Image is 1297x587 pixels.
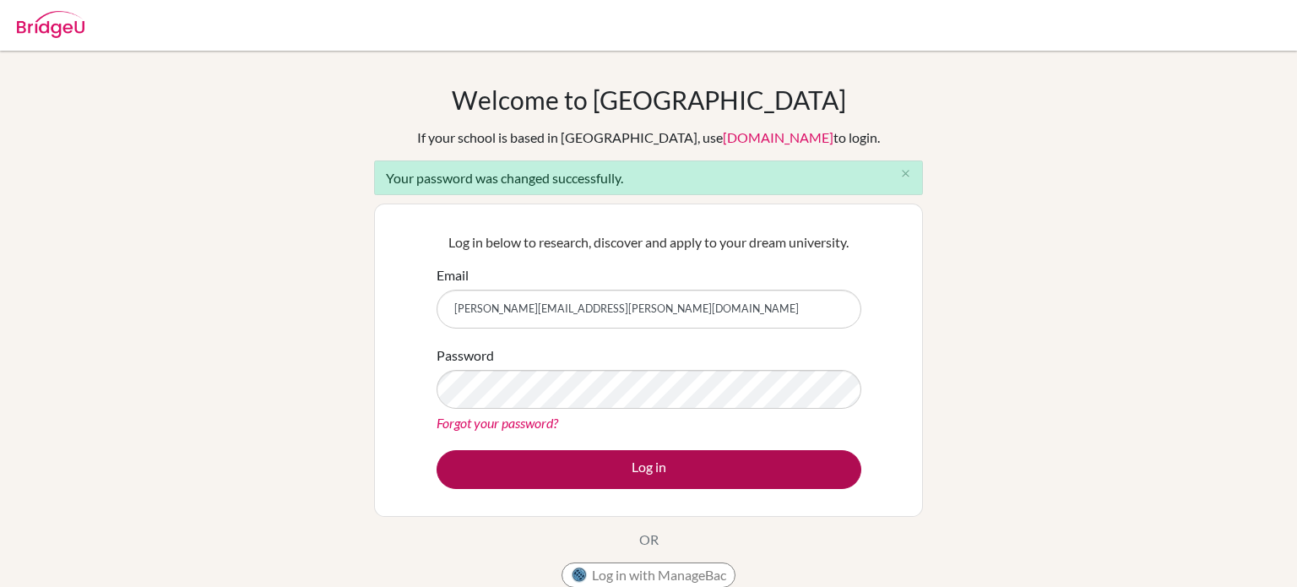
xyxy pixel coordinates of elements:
[723,129,833,145] a: [DOMAIN_NAME]
[888,161,922,187] button: Close
[899,167,912,180] i: close
[437,345,494,366] label: Password
[17,11,84,38] img: Bridge-U
[437,415,558,431] a: Forgot your password?
[437,265,469,285] label: Email
[437,232,861,253] p: Log in below to research, discover and apply to your dream university.
[452,84,846,115] h1: Welcome to [GEOGRAPHIC_DATA]
[374,160,923,195] div: Your password was changed successfully.
[437,450,861,489] button: Log in
[639,530,659,550] p: OR
[417,128,880,148] div: If your school is based in [GEOGRAPHIC_DATA], use to login.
